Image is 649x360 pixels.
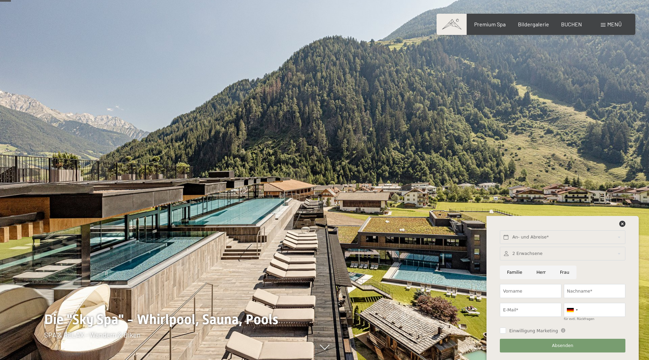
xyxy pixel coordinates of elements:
button: Absenden [500,339,625,353]
span: Absenden [552,343,573,349]
label: für evtl. Rückfragen [564,317,594,321]
a: BUCHEN [561,21,582,27]
span: Einwilligung Marketing [509,328,558,334]
div: Germany (Deutschland): +49 [564,303,580,317]
a: Bildergalerie [518,21,549,27]
a: Premium Spa [474,21,506,27]
span: Menü [607,21,622,27]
